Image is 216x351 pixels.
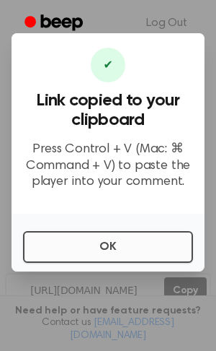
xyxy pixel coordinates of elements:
a: Log Out [132,6,202,40]
button: OK [23,231,193,263]
p: Press Control + V (Mac: ⌘ Command + V) to paste the player into your comment. [23,142,193,191]
div: ✔ [91,48,125,82]
a: Beep [14,9,96,38]
h3: Link copied to your clipboard [23,91,193,130]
